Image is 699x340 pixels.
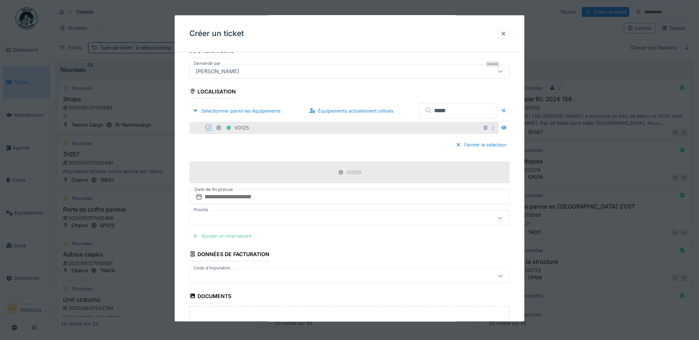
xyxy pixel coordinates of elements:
div: Ajouter un intervenant [189,231,254,241]
div: Équipements actuellement utilisés [306,106,396,116]
div: Utilisateurs [189,45,234,58]
label: Priorité [192,207,210,213]
label: Demandé par [192,60,222,66]
h3: Créer un ticket [189,29,244,38]
div: VO125 [216,123,249,132]
div: VO125 [347,169,361,176]
div: 2 [492,124,494,131]
div: Fermer le sélecteur [452,140,510,150]
div: [PERSON_NAME] [193,67,242,75]
div: Documents [189,290,231,303]
label: Code d'imputation [192,265,232,271]
div: Requis [486,61,499,67]
div: Localisation [189,86,236,98]
div: Sélectionner parmi les équipements [189,106,284,116]
label: Date de fin prévue [194,185,234,194]
div: Données de facturation [189,248,269,261]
